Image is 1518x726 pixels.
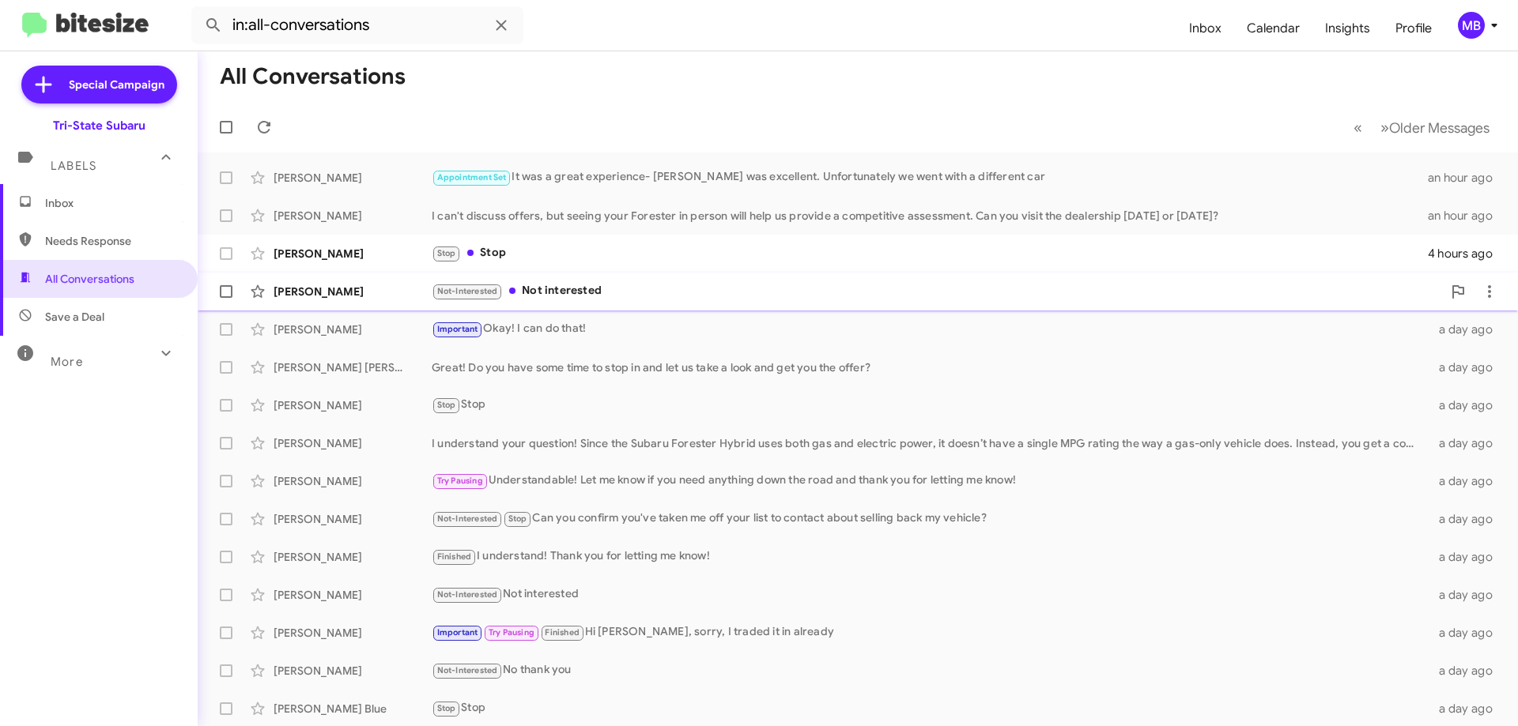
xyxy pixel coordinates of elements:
div: 4 hours ago [1428,246,1505,261]
div: No thank you [432,661,1429,679]
div: Can you confirm you've taken me off your list to contact about selling back my vehicle? [432,510,1429,528]
input: Search [191,6,523,44]
span: » [1380,118,1389,137]
div: Stop [432,244,1428,262]
span: Not-Interested [437,665,498,675]
span: Needs Response [45,233,179,249]
span: Stop [437,703,456,713]
nav: Page navigation example [1345,111,1499,144]
div: [PERSON_NAME] [274,435,432,451]
div: [PERSON_NAME] [PERSON_NAME] [274,359,432,375]
h1: All Conversations [220,64,406,89]
span: Important [437,324,478,334]
span: Stop [437,248,456,258]
div: a day ago [1429,549,1505,565]
div: [PERSON_NAME] [274,473,432,489]
div: [PERSON_NAME] [274,208,432,224]
div: Hi [PERSON_NAME], sorry, I traded it in already [432,623,1429,641]
div: a day ago [1429,701,1505,717]
div: Not interested [432,585,1429,604]
div: a day ago [1429,359,1505,375]
div: a day ago [1429,625,1505,641]
div: a day ago [1429,511,1505,527]
div: Great! Do you have some time to stop in and let us take a look and get you the offer? [432,359,1429,375]
a: Insights [1312,6,1383,51]
span: Special Campaign [69,77,164,92]
span: Stop [508,513,527,524]
span: Labels [51,159,96,173]
div: I understand! Thank you for letting me know! [432,547,1429,566]
span: Try Pausing [489,627,534,638]
div: a day ago [1429,397,1505,413]
div: Understandable! Let me know if you need anything down the road and thank you for letting me know! [432,472,1429,490]
button: Next [1371,111,1499,144]
span: Important [437,627,478,638]
span: « [1354,118,1362,137]
div: Stop [432,396,1429,414]
span: Finished [437,551,472,562]
div: Tri-State Subaru [53,118,145,134]
div: [PERSON_NAME] [274,625,432,641]
span: More [51,355,83,369]
div: I understand your question! Since the Subaru Forester Hybrid uses both gas and electric power, it... [432,435,1429,451]
span: Appointment Set [437,172,507,182]
span: Save a Deal [45,309,104,325]
span: Not-Interested [437,513,498,524]
div: [PERSON_NAME] [274,587,432,603]
div: [PERSON_NAME] [274,397,432,413]
a: Special Campaign [21,66,177,103]
div: a day ago [1429,473,1505,489]
div: a day ago [1429,663,1505,679]
span: Not-Interested [437,286,498,296]
div: a day ago [1429,322,1505,337]
div: Okay! I can do that! [432,320,1429,338]
div: [PERSON_NAME] Blue [274,701,432,717]
span: Older Messages [1389,119,1490,137]
button: MB [1444,12,1501,39]
div: [PERSON_NAME] [274,284,432,299]
span: Not-Interested [437,589,498,600]
div: [PERSON_NAME] [274,322,432,337]
div: Stop [432,699,1429,717]
div: [PERSON_NAME] [274,511,432,527]
div: an hour ago [1428,170,1505,186]
div: It was a great experience- [PERSON_NAME] was excellent. Unfortunately we went with a different car [432,168,1428,186]
a: Inbox [1176,6,1234,51]
div: a day ago [1429,587,1505,603]
span: Finished [545,627,580,638]
button: Previous [1344,111,1372,144]
div: [PERSON_NAME] [274,246,432,261]
a: Profile [1383,6,1444,51]
span: Try Pausing [437,476,483,486]
div: [PERSON_NAME] [274,663,432,679]
span: Stop [437,400,456,410]
a: Calendar [1234,6,1312,51]
div: MB [1458,12,1485,39]
span: Inbox [45,195,179,211]
div: an hour ago [1428,208,1505,224]
div: [PERSON_NAME] [274,170,432,186]
div: I can't discuss offers, but seeing your Forester in person will help us provide a competitive ass... [432,208,1428,224]
div: [PERSON_NAME] [274,549,432,565]
span: All Conversations [45,271,134,287]
div: Not interested [432,282,1442,300]
div: a day ago [1429,435,1505,451]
